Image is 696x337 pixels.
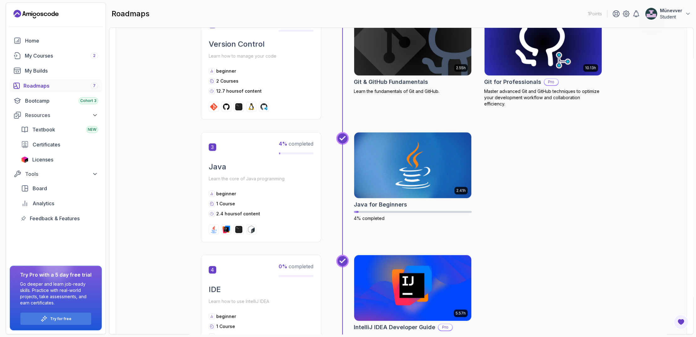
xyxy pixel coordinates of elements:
span: 7 [93,83,96,88]
img: git logo [210,103,217,110]
a: licenses [17,153,102,166]
span: 4 [209,266,216,273]
span: 2 Courses [216,78,238,84]
span: Board [33,185,47,192]
img: Git for Professionals card [481,8,604,77]
p: 1 Points [588,11,602,17]
span: 4% completed [354,216,385,221]
a: analytics [17,197,102,210]
a: Java for Beginners card2.41hJava for Beginners4% completed [354,132,472,222]
img: Java for Beginners card [354,132,471,198]
a: home [10,34,102,47]
p: Go deeper and learn job-ready skills. Practice with real-world projects, take assessments, and ea... [20,281,92,306]
p: 12.7 hours of content [216,88,262,94]
span: 1 Course [216,324,235,329]
span: Certificates [33,141,60,148]
img: terminal logo [235,226,243,233]
a: roadmaps [10,79,102,92]
a: builds [10,64,102,77]
span: 1 Course [216,201,235,206]
p: Münevver [660,8,682,14]
a: Landing page [13,9,59,19]
h2: IDE [209,284,313,294]
img: Git & GitHub Fundamentals card [354,10,471,75]
h2: roadmaps [112,9,149,19]
h2: Java for Beginners [354,200,407,209]
span: 0 % [279,263,287,269]
p: beginner [216,191,236,197]
p: Learn how to use IntelliJ IDEA [209,297,313,306]
h2: Git for Professionals [484,78,541,86]
a: courses [10,49,102,62]
p: beginner [216,313,236,319]
p: Learn the core of Java programming [209,174,313,183]
a: board [17,182,102,195]
img: user profile image [645,8,657,20]
div: Home [25,37,98,44]
button: Open Feedback Button [673,314,688,329]
a: Git for Professionals card10.13hGit for ProfessionalsProMaster advanced Git and GitHub techniques... [484,9,602,107]
a: feedback [17,212,102,225]
img: github logo [222,103,230,110]
a: textbook [17,123,102,136]
button: user profile imageMünevverStudent [645,8,691,20]
p: Learn the fundamentals of Git and GitHub. [354,88,472,94]
h2: Java [209,162,313,172]
p: 2.41h [456,188,466,193]
span: 3 [209,143,216,151]
img: jetbrains icon [21,156,29,163]
h2: IntelliJ IDEA Developer Guide [354,323,435,332]
span: Licenses [32,156,53,163]
p: 2.55h [456,65,466,70]
span: NEW [88,127,97,132]
span: Analytics [33,200,54,207]
span: Feedback & Features [30,215,80,222]
img: bash logo [248,226,255,233]
button: Resources [10,110,102,121]
span: Textbook [32,126,55,133]
h2: Version Control [209,39,313,49]
div: My Courses [25,52,98,59]
p: 5.57h [456,311,466,316]
span: completed [279,263,313,269]
p: 2.4 hours of content [216,211,260,217]
div: Roadmaps [24,82,98,89]
img: IntelliJ IDEA Developer Guide card [354,255,471,321]
img: terminal logo [235,103,243,110]
img: codespaces logo [260,103,268,110]
a: certificates [17,138,102,151]
p: 10.13h [585,65,596,70]
p: Learn how to manage your code [209,52,313,60]
span: 2 [93,53,96,58]
p: Master advanced Git and GitHub techniques to optimize your development workflow and collaboration... [484,88,602,107]
div: Resources [25,111,98,119]
img: java logo [210,226,217,233]
a: bootcamp [10,94,102,107]
a: Git & GitHub Fundamentals card2.55hGit & GitHub FundamentalsLearn the fundamentals of Git and Git... [354,9,472,94]
p: beginner [216,68,236,74]
img: linux logo [248,103,255,110]
h2: Git & GitHub Fundamentals [354,78,428,86]
p: Pro [544,79,558,85]
span: completed [279,140,313,147]
button: Tools [10,168,102,180]
div: Tools [25,170,98,178]
p: Pro [438,324,452,330]
div: My Builds [25,67,98,74]
img: intellij logo [222,226,230,233]
span: Cohort 3 [80,98,97,103]
a: Try for free [50,316,71,321]
span: 4 % [279,140,287,147]
button: Try for free [20,312,92,325]
div: Bootcamp [25,97,98,105]
p: Student [660,14,682,20]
